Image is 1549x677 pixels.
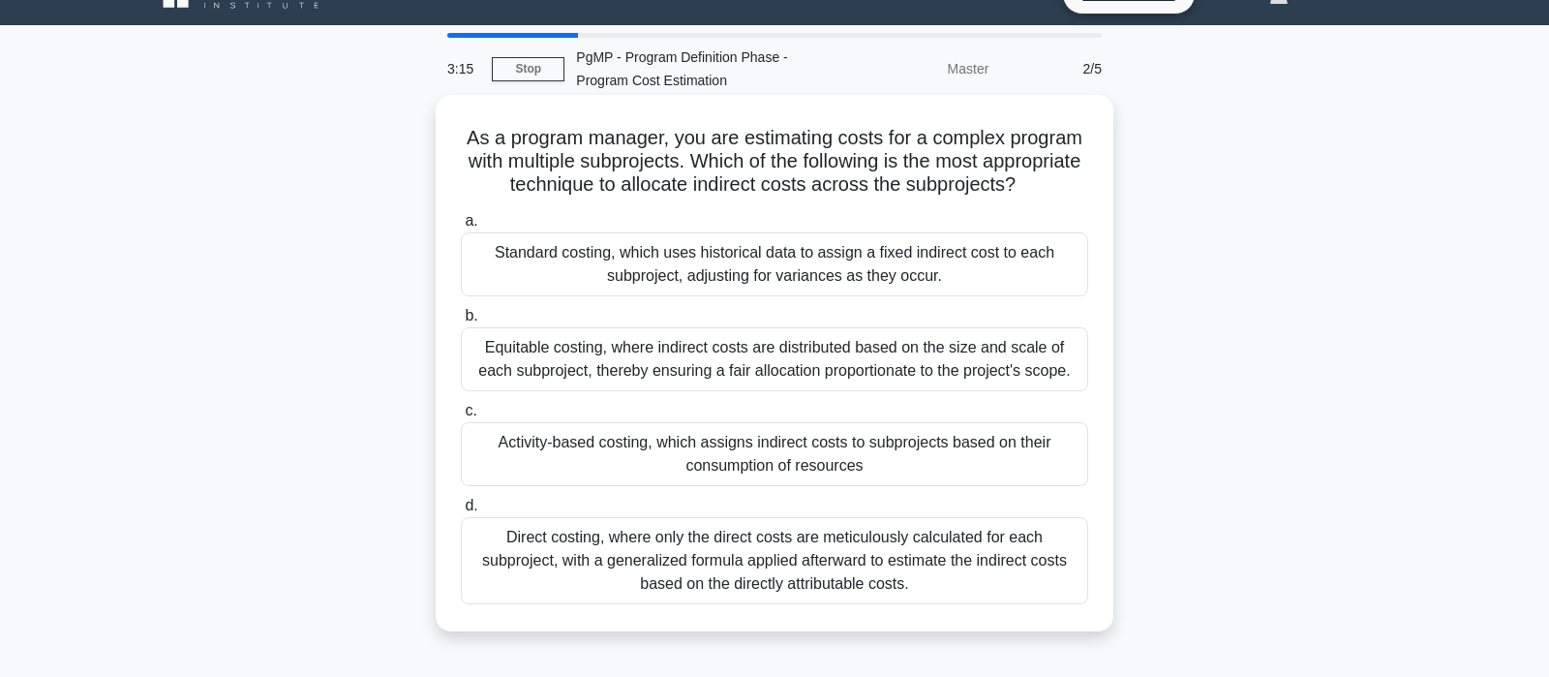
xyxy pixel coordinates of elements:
div: PgMP - Program Definition Phase - Program Cost Estimation [564,38,831,100]
span: a. [465,212,477,229]
div: 3:15 [436,49,492,88]
div: Direct costing, where only the direct costs are meticulously calculated for each subproject, with... [461,517,1088,604]
span: b. [465,307,477,323]
span: c. [465,402,476,418]
a: Stop [492,57,564,81]
div: Equitable costing, where indirect costs are distributed based on the size and scale of each subpr... [461,327,1088,391]
div: Activity-based costing, which assigns indirect costs to subprojects based on their consumption of... [461,422,1088,486]
div: 2/5 [1000,49,1113,88]
div: Master [831,49,1000,88]
div: Standard costing, which uses historical data to assign a fixed indirect cost to each subproject, ... [461,232,1088,296]
h5: As a program manager, you are estimating costs for a complex program with multiple subprojects. W... [459,126,1090,198]
span: d. [465,497,477,513]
